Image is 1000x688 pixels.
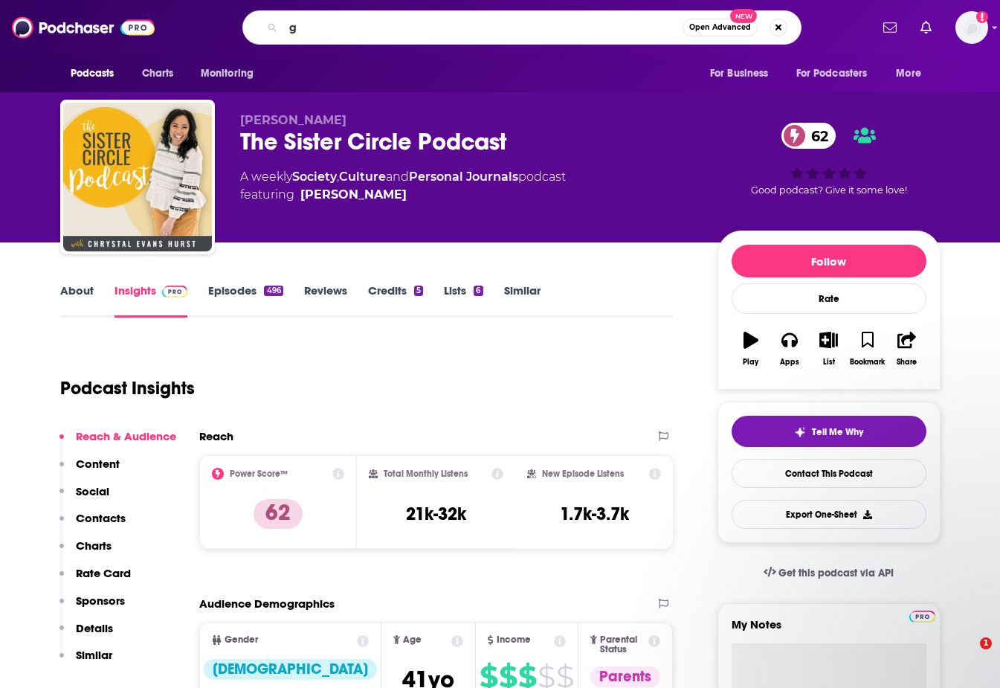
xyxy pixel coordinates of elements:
div: Play [743,358,758,367]
span: New [730,9,757,23]
button: open menu [700,60,787,88]
p: 62 [254,499,303,529]
a: Contact This Podcast [732,459,926,488]
div: [DEMOGRAPHIC_DATA] [204,659,377,680]
div: 496 [264,286,283,296]
a: About [60,283,94,318]
img: Podchaser - Follow, Share and Rate Podcasts [12,13,155,42]
div: Rate [732,283,926,314]
span: 1 [980,637,992,649]
img: tell me why sparkle [794,426,806,438]
p: Content [76,457,120,471]
div: List [823,358,835,367]
a: Reviews [304,283,347,318]
button: Reach & Audience [59,429,176,457]
span: featuring [240,186,566,204]
p: Contacts [76,511,126,525]
div: Apps [780,358,799,367]
h3: 1.7k-3.7k [560,503,629,525]
span: Tell Me Why [812,426,863,438]
h2: Power Score™ [230,469,288,479]
span: Monitoring [201,63,254,84]
a: Show notifications dropdown [914,15,938,40]
button: Rate Card [59,566,131,594]
span: Good podcast? Give it some love! [751,184,907,196]
iframe: Intercom live chat [949,637,985,673]
span: Logged in as shcarlos [955,11,988,44]
p: Reach & Audience [76,429,176,443]
a: Chrystal Evans Hurst [300,186,407,204]
span: Podcasts [71,63,114,84]
button: open menu [60,60,134,88]
button: tell me why sparkleTell Me Why [732,416,926,447]
p: Details [76,621,113,635]
h1: Podcast Insights [60,377,195,399]
a: Show notifications dropdown [877,15,903,40]
h2: Reach [199,429,233,443]
a: Charts [132,60,183,88]
div: Parents [590,666,660,687]
p: Charts [76,538,112,553]
button: open menu [787,60,889,88]
span: Parental Status [600,635,646,655]
img: The Sister Circle Podcast [63,103,212,251]
button: Sponsors [59,594,125,621]
span: For Business [710,63,769,84]
button: Follow [732,245,926,277]
span: Open Advanced [689,24,751,31]
a: Culture [339,170,386,184]
button: Charts [59,538,112,566]
div: Search podcasts, credits, & more... [242,10,801,45]
span: More [896,63,921,84]
p: Similar [76,648,112,662]
button: Contacts [59,511,126,538]
button: open menu [190,60,273,88]
span: 62 [796,123,836,149]
h2: Total Monthly Listens [384,469,468,479]
h2: Audience Demographics [199,597,335,611]
button: Play [732,322,770,376]
button: Export One-Sheet [732,500,926,529]
span: , [337,170,339,184]
div: A weekly podcast [240,168,566,204]
span: Age [403,635,422,645]
img: User Profile [955,11,988,44]
a: Similar [504,283,541,318]
button: Open AdvancedNew [683,19,758,36]
a: 62 [781,123,836,149]
button: Social [59,484,109,512]
button: Show profile menu [955,11,988,44]
span: [PERSON_NAME] [240,113,346,127]
a: Episodes496 [208,283,283,318]
span: Income [497,635,531,645]
svg: Add a profile image [976,11,988,23]
span: For Podcasters [796,63,868,84]
div: 5 [414,286,423,296]
button: Bookmark [848,322,887,376]
button: Apps [770,322,809,376]
button: List [809,322,848,376]
span: and [386,170,409,184]
div: Share [897,358,917,367]
a: Society [292,170,337,184]
p: Sponsors [76,594,125,608]
button: Content [59,457,120,484]
div: 62Good podcast? Give it some love! [717,113,941,205]
a: Personal Journals [409,170,518,184]
h2: New Episode Listens [542,469,624,479]
p: Rate Card [76,566,131,580]
span: Gender [225,635,258,645]
a: Credits5 [368,283,423,318]
p: Social [76,484,109,498]
button: Share [887,322,926,376]
button: Similar [59,648,112,675]
div: Bookmark [850,358,885,367]
button: Details [59,621,113,649]
a: Lists6 [444,283,483,318]
a: InsightsPodchaser Pro [114,283,188,318]
span: Charts [142,63,174,84]
img: Podchaser Pro [162,286,188,298]
button: open menu [886,60,940,88]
